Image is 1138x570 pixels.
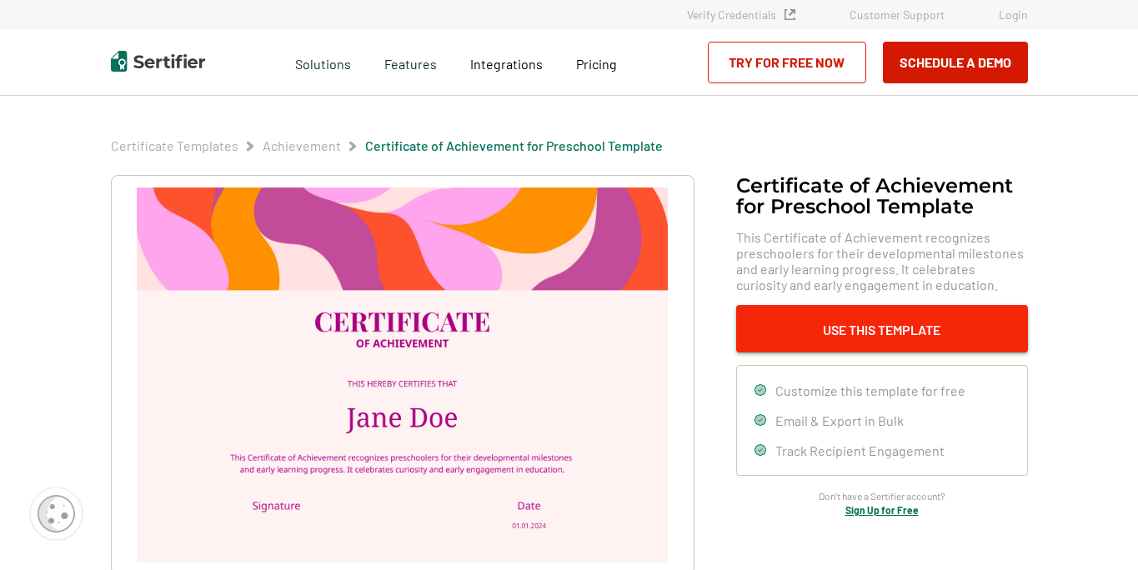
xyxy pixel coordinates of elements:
a: Integrations [470,52,543,72]
a: Verify Credentials [687,7,795,22]
span: Features [384,52,437,72]
a: Login [999,7,1028,22]
a: Try for Free Now [708,42,866,83]
span: Track Recipient Engagement [775,442,945,458]
button: Schedule a Demo [883,42,1028,83]
span: Achievement [263,137,341,154]
span: Customize this template for free [775,382,965,398]
button: Use This Template [736,305,1028,352]
img: Cookie Popup Icon [38,495,75,532]
img: Verified [785,9,795,20]
span: Certificate of Achievement for Preschool Template [365,137,663,154]
span: Don’t have a Sertifier account? [819,488,945,504]
a: Pricing [576,52,617,72]
span: Solutions [295,52,351,72]
img: Certificate of Achievement for Preschool Template [137,187,667,562]
span: This Certificate of Achievement recognizes preschoolers for their developmental milestones and ea... [736,229,1028,292]
h1: Certificate of Achievement for Preschool Template [736,175,1028,217]
a: Certificate of Achievement for Preschool Template [365,137,663,153]
iframe: Chat Widget [1055,490,1138,570]
a: Sign Up for Free [845,504,919,516]
a: Certificate Templates [111,137,238,153]
a: Achievement [263,137,341,153]
img: Sertifier | Digital Credentialing Platform [111,51,205,72]
div: Breadcrumb [111,137,663,154]
span: Pricing [576,56,617,72]
span: Certificate Templates [111,137,238,154]
a: Customer Support [850,7,945,22]
span: Integrations [470,56,543,72]
span: Email & Export in Bulk [775,412,904,428]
